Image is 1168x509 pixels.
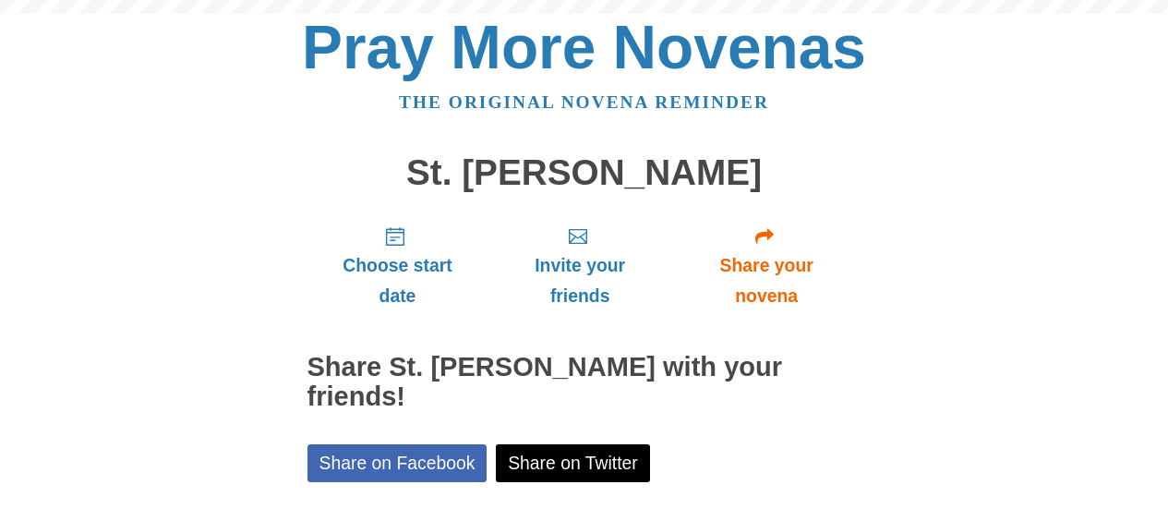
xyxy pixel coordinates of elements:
h2: Share St. [PERSON_NAME] with your friends! [307,353,861,412]
a: Share on Facebook [307,444,488,482]
span: Invite your friends [506,250,653,311]
span: Share your novena [691,250,843,311]
a: Pray More Novenas [302,13,866,81]
a: Choose start date [307,211,488,321]
h1: St. [PERSON_NAME] [307,153,861,193]
span: Choose start date [326,250,470,311]
a: The original novena reminder [399,92,769,112]
a: Share on Twitter [496,444,650,482]
a: Share your novena [672,211,861,321]
a: Invite your friends [488,211,671,321]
